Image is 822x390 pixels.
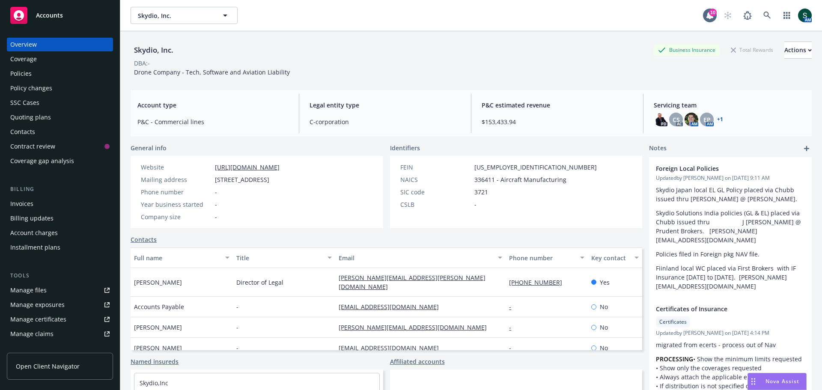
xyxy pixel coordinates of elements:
[509,344,518,352] a: -
[236,302,238,311] span: -
[656,164,783,173] span: Foreign Local Policies
[10,140,55,153] div: Contract review
[506,247,587,268] button: Phone number
[600,302,608,311] span: No
[138,11,212,20] span: Skydio, Inc.
[141,212,211,221] div: Company size
[137,117,289,126] span: P&C - Commercial lines
[10,241,60,254] div: Installment plans
[400,163,471,172] div: FEIN
[400,188,471,196] div: SIC code
[7,38,113,51] a: Overview
[656,185,805,203] p: Skydio Japan local EL GL Policy placed via Chubb issued thru [PERSON_NAME] @ [PERSON_NAME].
[131,143,167,152] span: General info
[131,7,238,24] button: Skydio, Inc.
[649,157,812,298] div: Foreign Local PoliciesUpdatedby [PERSON_NAME] on [DATE] 9:11 AMSkydio Japan local EL GL Policy pl...
[474,163,597,172] span: [US_EMPLOYER_IDENTIFICATION_NUMBER]
[10,110,51,124] div: Quoting plans
[134,278,182,287] span: [PERSON_NAME]
[7,342,113,355] a: Manage BORs
[482,101,633,110] span: P&C estimated revenue
[7,271,113,280] div: Tools
[10,283,47,297] div: Manage files
[10,67,32,80] div: Policies
[10,125,35,139] div: Contacts
[134,253,220,262] div: Full name
[656,329,805,337] span: Updated by [PERSON_NAME] on [DATE] 4:14 PM
[141,188,211,196] div: Phone number
[654,113,667,126] img: photo
[215,175,269,184] span: [STREET_ADDRESS]
[141,163,211,172] div: Website
[739,7,756,24] a: Report a Bug
[10,81,52,95] div: Policy changes
[400,200,471,209] div: CSLB
[10,342,51,355] div: Manage BORs
[10,226,58,240] div: Account charges
[7,52,113,66] a: Coverage
[591,253,629,262] div: Key contact
[7,3,113,27] a: Accounts
[236,278,283,287] span: Director of Legal
[215,188,217,196] span: -
[600,323,608,332] span: No
[654,101,805,110] span: Servicing team
[7,81,113,95] a: Policy changes
[765,378,799,385] span: Nova Assist
[656,264,805,291] p: Fiinland local WC placed via First Brokers with IF Insurance [DATE] to [DATE]. [PERSON_NAME][EMAI...
[236,343,238,352] span: -
[649,143,667,154] span: Notes
[656,355,693,363] strong: PROCESSING
[719,7,736,24] a: Start snowing
[390,357,445,366] a: Affiliated accounts
[10,52,37,66] div: Coverage
[137,101,289,110] span: Account type
[335,247,506,268] button: Email
[215,212,217,221] span: -
[600,278,610,287] span: Yes
[7,298,113,312] span: Manage exposures
[134,68,290,76] span: Drone Company - Tech, Software and Aviation Liability
[703,115,711,124] span: EP
[233,247,335,268] button: Title
[685,113,698,126] img: photo
[673,115,680,124] span: CS
[10,313,66,326] div: Manage certificates
[7,211,113,225] a: Billing updates
[141,200,211,209] div: Year business started
[7,110,113,124] a: Quoting plans
[784,42,812,59] button: Actions
[400,175,471,184] div: NAICS
[7,327,113,341] a: Manage claims
[7,96,113,110] a: SSC Cases
[134,59,150,68] div: DBA: -
[600,343,608,352] span: No
[656,208,805,244] p: Skydio Solutions India policies (GL & EL) placed via Chubb issued thru J [PERSON_NAME] @ Prudent ...
[509,323,518,331] a: -
[10,197,33,211] div: Invoices
[134,343,182,352] span: [PERSON_NAME]
[709,9,717,16] div: 10
[310,101,461,110] span: Legal entity type
[131,45,177,56] div: Skydio, Inc.
[10,154,74,168] div: Coverage gap analysis
[656,174,805,182] span: Updated by [PERSON_NAME] on [DATE] 9:11 AM
[10,38,37,51] div: Overview
[134,323,182,332] span: [PERSON_NAME]
[588,247,642,268] button: Key contact
[131,357,179,366] a: Named insureds
[10,96,39,110] div: SSC Cases
[141,175,211,184] div: Mailing address
[390,143,420,152] span: Identifiers
[656,340,805,349] p: migrated from ecerts - process out of Nav
[339,303,446,311] a: [EMAIL_ADDRESS][DOMAIN_NAME]
[509,278,569,286] a: [PHONE_NUMBER]
[474,200,477,209] span: -
[482,117,633,126] span: $153,433.94
[7,313,113,326] a: Manage certificates
[659,318,687,326] span: Certificates
[801,143,812,154] a: add
[656,250,805,259] p: Policies filed in Foreign pkg NAV file.
[215,163,280,171] a: [URL][DOMAIN_NAME]
[140,379,168,387] a: Skydio,Inc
